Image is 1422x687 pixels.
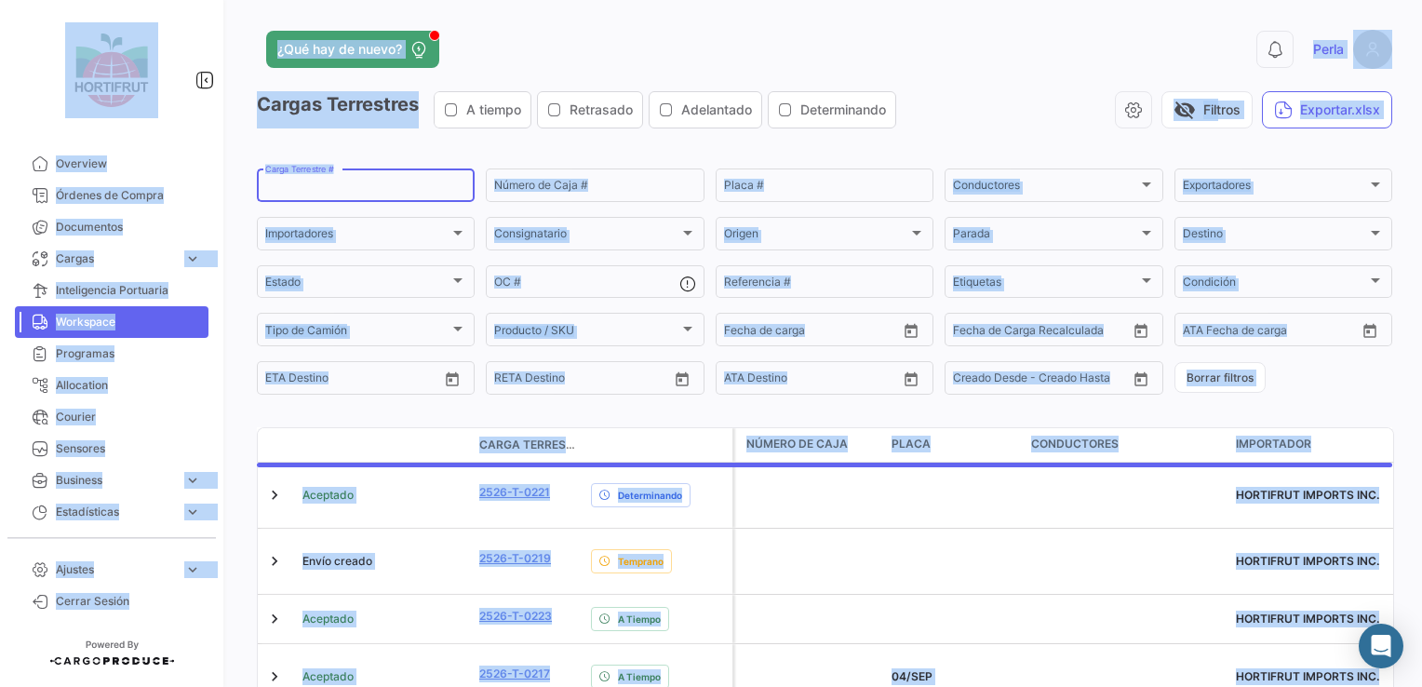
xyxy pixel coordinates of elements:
button: Open calendar [897,317,925,344]
a: 2526-T-0221 [479,484,550,501]
div: 04/SEP [892,668,1016,685]
input: Hasta [771,326,853,339]
div: Abrir Intercom Messenger [1359,624,1403,668]
datatable-header-cell: Conductores [1024,428,1228,462]
span: Tipo de Camión [265,326,449,339]
button: Open calendar [438,365,466,393]
input: Creado Desde [953,374,1027,387]
input: Desde [724,326,758,339]
span: A Tiempo [618,612,661,626]
input: Creado Hasta [1040,374,1123,387]
span: Sensores [56,440,201,457]
span: Conductores [1031,436,1119,452]
a: Expand/Collapse Row [265,610,284,628]
span: Determinando [618,488,682,503]
span: Adelantado [681,101,752,119]
span: Número de Caja [746,436,848,452]
span: expand_more [184,561,201,578]
span: Origen [724,230,908,243]
span: Importador [1236,436,1311,452]
input: ATA Hasta [1253,326,1335,339]
a: Overview [15,148,208,180]
span: visibility_off [1174,99,1196,121]
a: 2526-T-0217 [479,666,550,682]
a: Inteligencia Portuaria [15,275,208,306]
span: expand_more [184,472,201,489]
span: Aceptado [302,668,354,685]
span: Workspace [56,314,201,330]
datatable-header-cell: Número de Caja [735,428,884,462]
button: Determinando [769,92,895,128]
span: Órdenes de Compra [56,187,201,204]
input: Hasta [999,326,1082,339]
span: Business [56,472,177,489]
a: Documentos [15,211,208,243]
span: Condición [1183,278,1367,291]
span: HORTIFRUT IMPORTS INC. [1236,669,1379,683]
button: visibility_offFiltros [1161,91,1253,128]
a: Expand/Collapse Row [265,552,284,571]
span: Courier [56,409,201,425]
button: ¿Qué hay de nuevo? [266,31,439,68]
input: ATA Desde [724,374,781,387]
span: HORTIFRUT IMPORTS INC. [1236,554,1379,568]
h3: Cargas Terrestres [257,91,902,128]
span: Documentos [56,219,201,236]
button: Retrasado [538,92,642,128]
span: Destino [1183,230,1367,243]
a: Workspace [15,306,208,338]
button: Open calendar [1127,365,1155,393]
span: Exportadores [1183,182,1367,195]
span: Overview [56,155,201,172]
button: Open calendar [668,365,696,393]
span: Importadores [265,230,449,243]
span: Inteligencia Portuaria [56,282,201,299]
span: Perla [1313,40,1344,59]
img: placeholder-user.png [1353,30,1392,69]
button: Open calendar [1356,317,1384,344]
datatable-header-cell: Estado [295,438,472,452]
span: Etiquetas [953,278,1137,291]
span: Retrasado [570,101,633,119]
a: 2526-T-0219 [479,550,551,567]
span: Estadísticas [56,504,177,520]
button: Adelantado [650,92,761,128]
span: Carga Terrestre # [479,437,576,453]
span: Programas [56,345,201,362]
span: Consignatario [494,230,678,243]
button: Open calendar [897,365,925,393]
input: ATA Hasta [794,374,877,387]
button: Borrar filtros [1174,362,1266,393]
button: Exportar.xlsx [1262,91,1392,128]
span: Estado [265,278,449,291]
a: Courier [15,401,208,433]
button: A tiempo [435,92,530,128]
input: Hasta [312,374,395,387]
span: Cargas [56,250,177,267]
input: Desde [494,374,528,387]
span: Aceptado [302,611,354,627]
span: Conductores [953,182,1137,195]
span: HORTIFRUT IMPORTS INC. [1236,488,1379,502]
a: Expand/Collapse Row [265,667,284,686]
a: Programas [15,338,208,370]
a: Allocation [15,370,208,401]
span: Temprano [618,554,664,569]
datatable-header-cell: Carga Terrestre # [472,429,584,461]
span: Envío creado [302,553,372,570]
span: expand_more [184,504,201,520]
input: Desde [953,326,986,339]
span: Placa [892,436,931,452]
input: ATA Desde [1183,326,1240,339]
span: Cerrar Sesión [56,593,201,610]
span: A Tiempo [618,669,661,684]
img: logo-hortifrut.svg [65,22,158,118]
input: Hasta [541,374,624,387]
datatable-header-cell: Placa [884,428,1024,462]
span: Ajustes [56,561,177,578]
span: Allocation [56,377,201,394]
span: Determinando [800,101,886,119]
datatable-header-cell: Delay Status [584,438,732,452]
datatable-header-cell: Importador [1228,428,1396,462]
span: Producto / SKU [494,326,678,339]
